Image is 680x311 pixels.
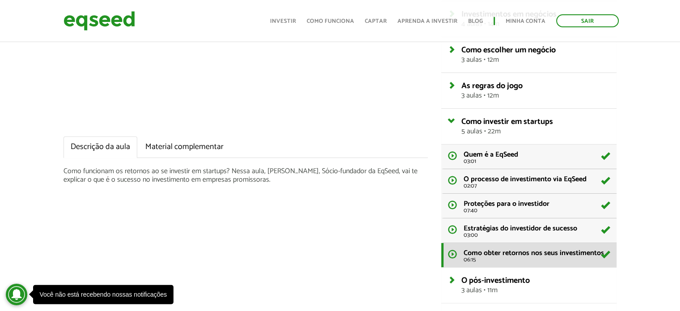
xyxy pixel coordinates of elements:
span: 07:40 [464,208,610,213]
span: As regras do jogo [461,79,523,93]
a: Blog [468,18,483,24]
span: Proteções para o investidor [464,198,549,210]
a: Material complementar [138,136,231,158]
span: Estratégias do investidor de sucesso [464,222,577,234]
a: Quem é a EqSeed 03:01 [441,145,617,169]
span: Como investir em startups [461,115,553,128]
img: EqSeed [63,9,135,33]
a: Captar [365,18,387,24]
a: O processo de investimento via EqSeed 02:07 [441,169,617,194]
a: O pós-investimento3 aulas • 11m [461,277,610,294]
span: Quem é a EqSeed [464,149,518,161]
span: 03:00 [464,232,610,238]
span: 06:15 [464,257,610,263]
a: Descrição da aula [63,136,137,158]
a: Como obter retornos nos seus investimentos 06:15 [441,243,617,267]
span: 3 aulas • 12m [461,92,610,99]
a: Minha conta [506,18,545,24]
a: Como escolher um negócio3 aulas • 12m [461,46,610,64]
div: Você não está recebendo nossas notificações [39,291,167,298]
span: Como obter retornos nos seus investimentos [464,247,604,259]
span: O pós-investimento [461,274,530,287]
a: Sair [556,14,619,27]
a: Investir [270,18,296,24]
p: Como funcionam os retornos ao se investir em startups? Nessa aula, [PERSON_NAME], Sócio-fundador ... [63,167,428,184]
a: Aprenda a investir [397,18,457,24]
a: Estratégias do investidor de sucesso 03:00 [441,218,617,243]
span: O processo de investimento via EqSeed [464,173,587,185]
span: 03:01 [464,158,610,164]
span: 3 aulas • 12m [461,56,610,64]
a: As regras do jogo3 aulas • 12m [461,82,610,99]
a: Proteções para o investidor 07:40 [441,194,617,218]
a: Como investir em startups5 aulas • 22m [461,118,610,135]
span: 3 aulas • 11m [461,287,610,294]
span: 5 aulas • 22m [461,128,610,135]
a: Como funciona [307,18,354,24]
span: 02:07 [464,183,610,189]
span: Como escolher um negócio [461,43,556,57]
